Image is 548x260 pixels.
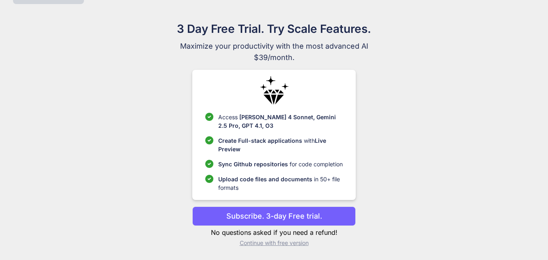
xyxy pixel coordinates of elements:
[205,136,213,144] img: checklist
[218,161,288,168] span: Sync Github repositories
[218,175,343,192] p: in 50+ file formats
[218,136,343,153] p: with
[218,137,304,144] span: Create Full-stack applications
[205,160,213,168] img: checklist
[218,114,336,129] span: [PERSON_NAME] 4 Sonnet, Gemini 2.5 Pro, GPT 4.1, O3
[192,239,356,247] p: Continue with free version
[192,206,356,226] button: Subscribe. 3-day Free trial.
[218,160,343,168] p: for code completion
[192,228,356,237] p: No questions asked if you need a refund!
[205,175,213,183] img: checklist
[218,176,312,183] span: Upload code files and documents
[138,52,410,63] span: $39/month.
[205,113,213,121] img: checklist
[138,41,410,52] span: Maximize your productivity with the most advanced AI
[218,113,343,130] p: Access
[138,20,410,37] h1: 3 Day Free Trial. Try Scale Features.
[226,211,322,221] p: Subscribe. 3-day Free trial.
